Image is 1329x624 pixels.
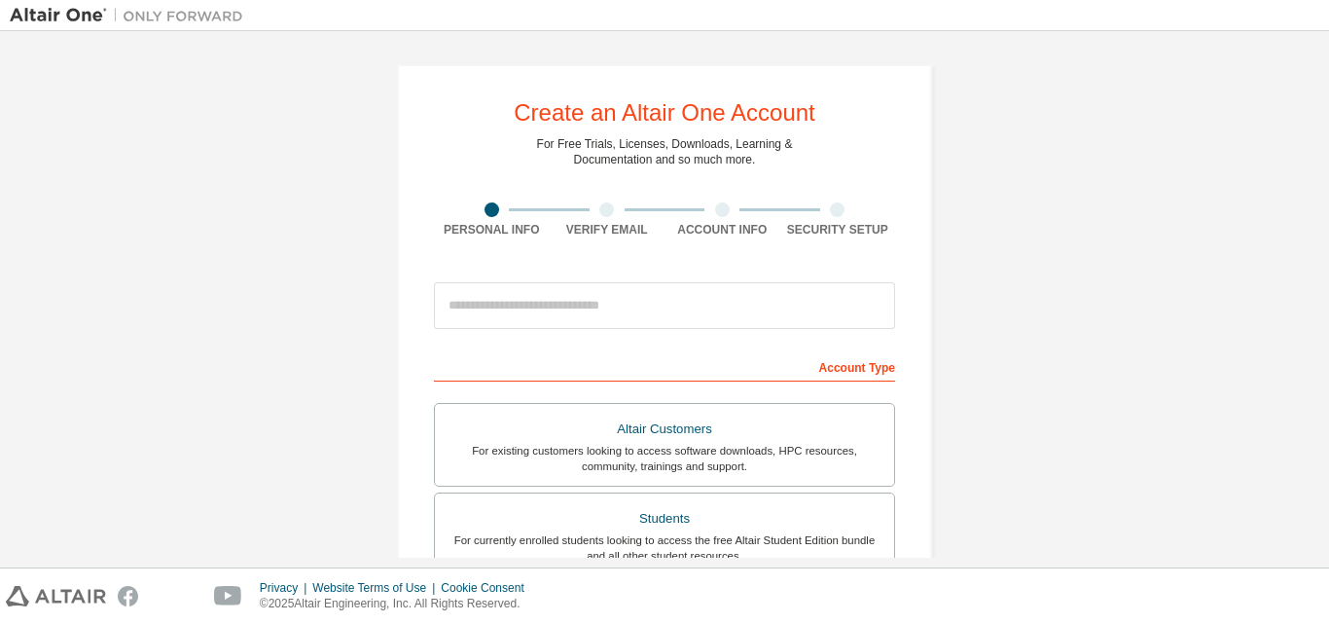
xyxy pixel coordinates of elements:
div: For Free Trials, Licenses, Downloads, Learning & Documentation and so much more. [537,136,793,167]
div: Altair Customers [447,416,882,443]
img: youtube.svg [214,586,242,606]
div: For currently enrolled students looking to access the free Altair Student Edition bundle and all ... [447,532,882,564]
div: Students [447,505,882,532]
div: For existing customers looking to access software downloads, HPC resources, community, trainings ... [447,443,882,474]
img: altair_logo.svg [6,586,106,606]
p: © 2025 Altair Engineering, Inc. All Rights Reserved. [260,596,536,612]
div: Security Setup [780,222,896,238]
div: Personal Info [434,222,550,238]
img: facebook.svg [118,586,138,606]
div: Account Info [664,222,780,238]
div: Website Terms of Use [312,580,441,596]
div: Account Type [434,350,895,382]
img: Altair One [10,6,253,25]
div: Create an Altair One Account [514,101,815,125]
div: Cookie Consent [441,580,535,596]
div: Verify Email [550,222,665,238]
div: Privacy [260,580,312,596]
